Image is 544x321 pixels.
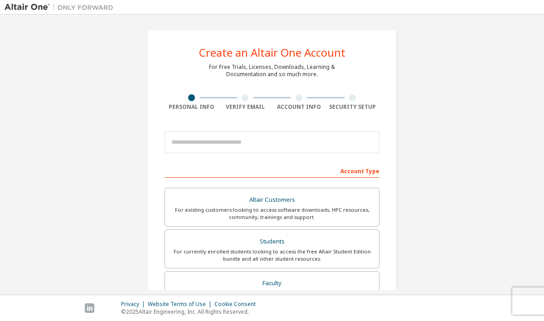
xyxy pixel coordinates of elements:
[170,194,374,206] div: Altair Customers
[165,103,219,111] div: Personal Info
[170,277,374,290] div: Faculty
[214,301,261,308] div: Cookie Consent
[5,3,118,12] img: Altair One
[165,163,379,178] div: Account Type
[272,103,326,111] div: Account Info
[121,308,261,316] p: © 2025 Altair Engineering, Inc. All Rights Reserved.
[199,47,345,58] div: Create an Altair One Account
[148,301,214,308] div: Website Terms of Use
[219,103,272,111] div: Verify Email
[121,301,148,308] div: Privacy
[170,206,374,221] div: For existing customers looking to access software downloads, HPC resources, community, trainings ...
[170,235,374,248] div: Students
[170,289,374,304] div: For faculty & administrators of academic institutions administering students and accessing softwa...
[85,303,94,313] img: linkedin.svg
[170,248,374,263] div: For currently enrolled students looking to access the free Altair Student Edition bundle and all ...
[209,63,335,78] div: For Free Trials, Licenses, Downloads, Learning & Documentation and so much more.
[326,103,380,111] div: Security Setup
